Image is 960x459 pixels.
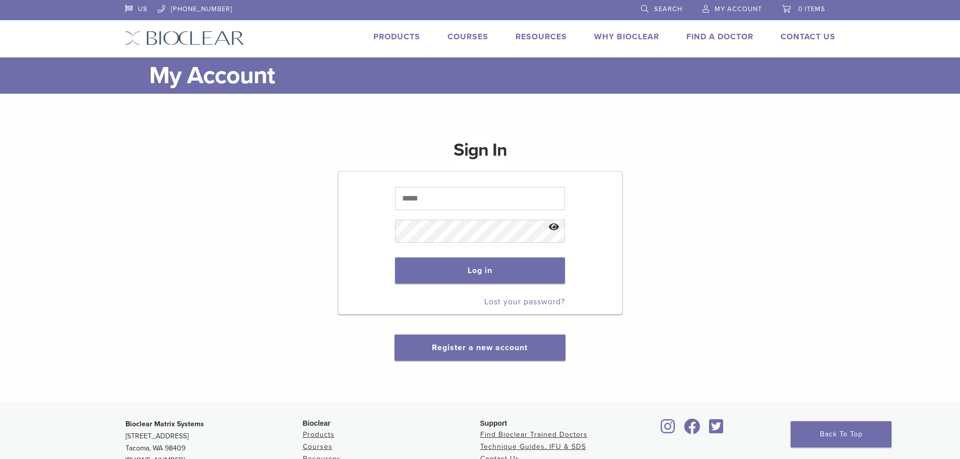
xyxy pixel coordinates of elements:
[447,32,488,42] a: Courses
[125,31,244,45] img: Bioclear
[658,425,679,435] a: Bioclear
[681,425,704,435] a: Bioclear
[706,425,727,435] a: Bioclear
[149,57,836,94] h1: My Account
[480,430,588,439] a: Find Bioclear Trained Doctors
[798,5,825,13] span: 0 items
[454,138,507,170] h1: Sign In
[686,32,753,42] a: Find A Doctor
[480,419,507,427] span: Support
[303,430,335,439] a: Products
[395,257,565,284] button: Log in
[516,32,567,42] a: Resources
[543,215,565,240] button: Show password
[395,335,565,361] button: Register a new account
[654,5,682,13] span: Search
[594,32,659,42] a: Why Bioclear
[715,5,762,13] span: My Account
[303,442,333,451] a: Courses
[303,419,331,427] span: Bioclear
[781,32,836,42] a: Contact Us
[373,32,420,42] a: Products
[484,297,565,307] a: Lost your password?
[125,420,204,428] strong: Bioclear Matrix Systems
[791,421,891,447] a: Back To Top
[432,343,528,353] a: Register a new account
[480,442,586,451] a: Technique Guides, IFU & SDS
